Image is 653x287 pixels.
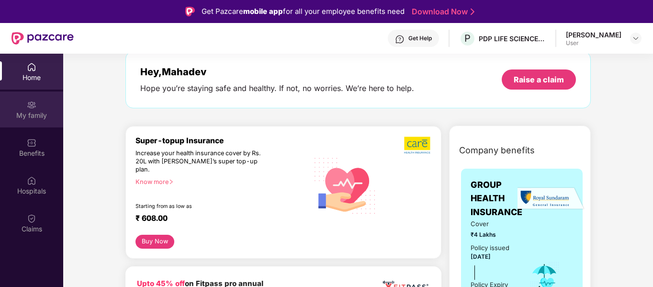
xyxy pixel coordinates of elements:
div: Policy issued [471,243,509,253]
div: Get Help [408,34,432,42]
strong: mobile app [243,7,283,16]
div: ₹ 608.00 [135,214,299,225]
div: Get Pazcare for all your employee benefits need [202,6,405,17]
span: GROUP HEALTH INSURANCE [471,178,522,219]
img: Logo [185,7,195,16]
div: Know more [135,178,303,185]
span: P [464,33,471,44]
span: right [169,179,174,184]
span: Company benefits [459,144,535,157]
div: Starting from as low as [135,203,268,210]
span: ₹4 Lakhs [471,230,516,239]
img: svg+xml;base64,PHN2ZyBpZD0iSGVscC0zMngzMiIgeG1sbnM9Imh0dHA6Ly93d3cudzMub3JnLzIwMDAvc3ZnIiB3aWR0aD... [395,34,405,44]
img: svg+xml;base64,PHN2ZyBpZD0iSG9tZSIgeG1sbnM9Imh0dHA6Ly93d3cudzMub3JnLzIwMDAvc3ZnIiB3aWR0aD0iMjAiIG... [27,62,36,72]
span: Cover [471,219,516,229]
div: Hey, Mahadev [140,66,414,78]
img: svg+xml;base64,PHN2ZyBpZD0iQmVuZWZpdHMiIHhtbG5zPSJodHRwOi8vd3d3LnczLm9yZy8yMDAwL3N2ZyIgd2lkdGg9Ij... [27,138,36,148]
div: Raise a claim [514,74,564,85]
div: PDP LIFE SCIENCE LOGISTICS INDIA PRIVATE LIMITED [479,34,546,43]
div: User [566,39,621,47]
img: New Pazcare Logo [11,32,74,45]
img: Stroke [471,7,474,17]
img: svg+xml;base64,PHN2ZyB3aWR0aD0iMjAiIGhlaWdodD0iMjAiIHZpZXdCb3g9IjAgMCAyMCAyMCIgZmlsbD0ibm9uZSIgeG... [27,100,36,110]
img: insurerLogo [518,187,585,210]
div: [PERSON_NAME] [566,30,621,39]
div: Super-topup Insurance [135,136,308,145]
button: Buy Now [135,235,174,249]
img: svg+xml;base64,PHN2ZyB4bWxucz0iaHR0cDovL3d3dy53My5vcmcvMjAwMC9zdmciIHhtbG5zOnhsaW5rPSJodHRwOi8vd3... [308,148,383,223]
a: Download Now [412,7,472,17]
div: Hope you’re staying safe and healthy. If not, no worries. We’re here to help. [140,83,414,93]
span: [DATE] [471,253,491,260]
img: svg+xml;base64,PHN2ZyBpZD0iRHJvcGRvd24tMzJ4MzIiIHhtbG5zPSJodHRwOi8vd3d3LnczLm9yZy8yMDAwL3N2ZyIgd2... [632,34,640,42]
img: svg+xml;base64,PHN2ZyBpZD0iQ2xhaW0iIHhtbG5zPSJodHRwOi8vd3d3LnczLm9yZy8yMDAwL3N2ZyIgd2lkdGg9IjIwIi... [27,214,36,223]
img: svg+xml;base64,PHN2ZyBpZD0iSG9zcGl0YWxzIiB4bWxucz0iaHR0cDovL3d3dy53My5vcmcvMjAwMC9zdmciIHdpZHRoPS... [27,176,36,185]
div: Increase your health insurance cover by Rs. 20L with [PERSON_NAME]’s super top-up plan. [135,149,267,174]
img: b5dec4f62d2307b9de63beb79f102df3.png [404,136,431,154]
